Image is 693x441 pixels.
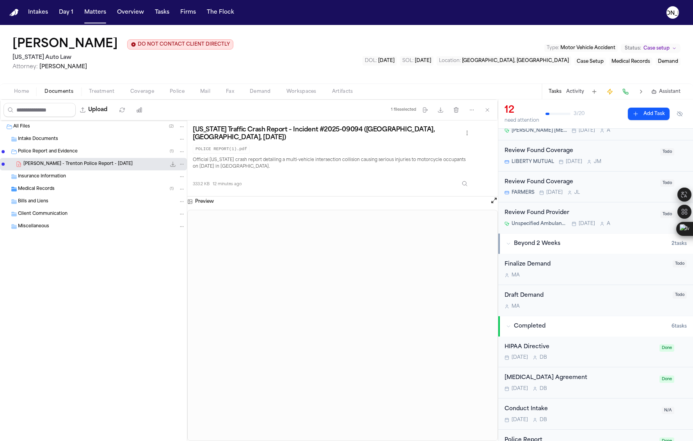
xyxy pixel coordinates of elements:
span: 6 task s [672,323,687,329]
span: Todo [660,179,674,187]
span: DOL : [365,58,377,63]
div: Conduct Intake [505,405,657,414]
button: Hide completed tasks (⌘⇧H) [673,108,687,120]
span: Case Setup [577,59,604,64]
button: Change status from Case setup [621,44,681,53]
span: D B [540,386,547,392]
button: Intakes [25,5,51,19]
span: N/A [662,407,674,414]
button: Upload [76,103,112,117]
div: [MEDICAL_DATA] Agreement [505,374,655,383]
span: Coverage [130,89,154,95]
a: Tasks [152,5,172,19]
span: Medical Records [611,59,650,64]
div: Open task: Retainer Agreement [498,367,693,398]
button: Beyond 2 Weeks2tasks [498,234,693,254]
div: HIPAA Directive [505,343,655,352]
div: Open task: Draft Demand [498,285,693,316]
button: Edit Location: Trenton, MI [437,56,571,66]
span: Documents [44,89,73,95]
span: 333.2 KB [193,181,210,187]
span: [DATE] [579,221,595,227]
span: Unspecified Ambulance or EMS provider in [GEOGRAPHIC_DATA], [GEOGRAPHIC_DATA] [512,221,567,227]
span: A [607,221,610,227]
span: Case setup [643,45,670,51]
span: ( 1 ) [170,187,174,191]
button: Edit Type: Motor Vehicle Accident [544,44,618,52]
span: J M [594,159,601,165]
span: Todo [673,291,687,299]
button: Edit service: Case Setup [574,58,606,66]
span: Artifacts [332,89,353,95]
div: Open task: Finalize Demand [498,254,693,285]
span: 2 task s [672,241,687,247]
span: [DATE] [512,386,528,392]
span: Attorney: [12,64,38,70]
h3: Preview [195,198,214,205]
button: Overview [114,5,147,19]
h3: [US_STATE] Traffic Crash Report – Incident #2025-09094 ([GEOGRAPHIC_DATA], [GEOGRAPHIC_DATA], [DA... [193,126,462,142]
span: Medical Records [18,186,55,193]
button: Tasks [549,89,562,95]
img: Finch Logo [9,9,19,16]
span: [DATE] [415,58,431,63]
button: Completed6tasks [498,316,693,337]
button: Firms [177,5,199,19]
span: ( 2 ) [169,124,174,129]
span: Bills and Liens [18,198,48,205]
button: Add Task [589,86,600,97]
button: Open preview [490,197,498,207]
div: Open task: Review Found Coverage [498,172,693,203]
div: Open task: Review Found Coverage [498,140,693,172]
span: Done [659,344,674,352]
div: Finalize Demand [505,260,668,269]
button: Edit matter name [12,37,118,51]
span: [DATE] [579,128,595,134]
span: [DATE] [378,58,394,63]
button: Edit SOL: 2028-08-08 [400,56,434,66]
span: Fax [226,89,234,95]
div: Open task: Review Found Provider [498,202,693,233]
button: The Flock [204,5,237,19]
button: Activity [566,89,584,95]
span: 12 minutes ago [213,181,242,187]
h2: [US_STATE] Auto Law [12,53,233,62]
span: Status: [625,45,641,51]
span: M A [512,272,520,278]
div: Draft Demand [505,291,668,300]
span: [PERSON_NAME] [MEDICAL_DATA] Clinic [512,128,567,134]
span: Demand [250,89,271,95]
button: Inspect [458,177,472,191]
span: D B [540,417,547,423]
span: [DATE] [512,417,528,423]
span: SOL : [402,58,414,63]
button: Edit DOL: 2025-08-08 [362,56,397,66]
span: LIBERTY MUTUAL [512,159,554,165]
span: Intake Documents [18,136,58,143]
code: POLICE REPORT(1).pdf [193,145,250,154]
span: Done [659,375,674,383]
p: Official [US_STATE] crash report detailing a multi-vehicle intersection collision causing serious... [193,157,472,171]
span: Beyond 2 Weeks [514,240,560,248]
span: Police Report and Evidence [18,149,78,155]
div: Review Found Provider [505,209,656,218]
span: ( 1 ) [170,149,174,154]
iframe: J. Hart - Trenton Police Report - 8.8.25 [188,210,498,441]
span: [PERSON_NAME] [39,64,87,70]
div: Review Found Coverage [505,178,656,187]
span: Type : [547,46,559,50]
button: Open preview [490,197,498,204]
span: Motor Vehicle Accident [560,46,615,50]
span: Todo [660,148,674,156]
div: 12 [505,104,539,117]
span: DO NOT CONTACT CLIENT DIRECTLY [138,41,230,48]
button: Add Task [628,108,670,120]
span: Location : [439,58,461,63]
span: FARMERS [512,190,535,196]
button: Day 1 [56,5,76,19]
span: Miscellaneous [18,223,49,230]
